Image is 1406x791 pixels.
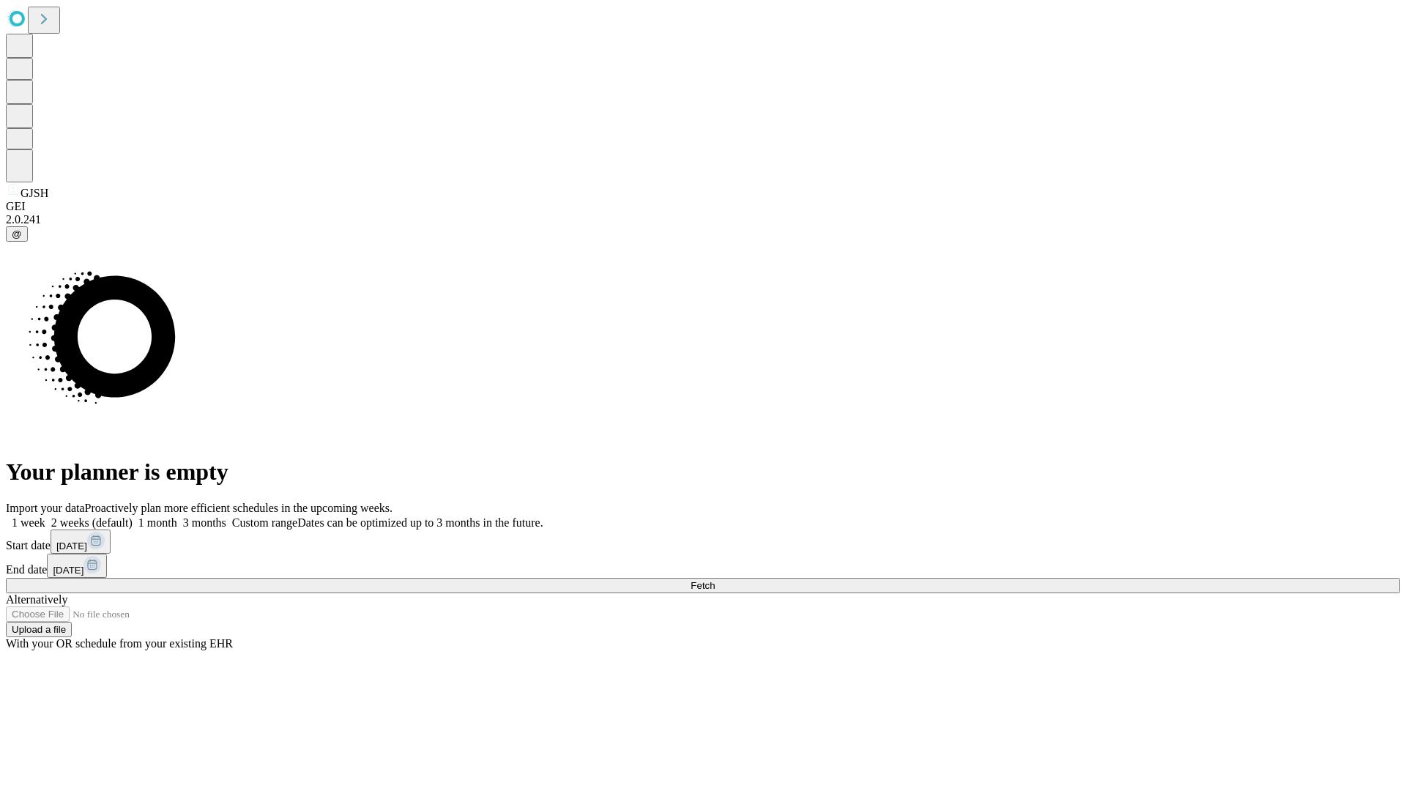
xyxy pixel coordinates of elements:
span: GJSH [21,187,48,199]
span: Alternatively [6,593,67,606]
button: Fetch [6,578,1400,593]
div: GEI [6,200,1400,213]
span: 1 week [12,516,45,529]
h1: Your planner is empty [6,458,1400,486]
span: @ [12,229,22,239]
span: Fetch [691,580,715,591]
span: Custom range [232,516,297,529]
div: Start date [6,530,1400,554]
span: [DATE] [53,565,83,576]
span: Import your data [6,502,85,514]
button: [DATE] [47,554,107,578]
div: 2.0.241 [6,213,1400,226]
span: Dates can be optimized up to 3 months in the future. [297,516,543,529]
span: [DATE] [56,541,87,552]
span: 1 month [138,516,177,529]
span: 2 weeks (default) [51,516,133,529]
button: [DATE] [51,530,111,554]
button: @ [6,226,28,242]
span: 3 months [183,516,226,529]
span: With your OR schedule from your existing EHR [6,637,233,650]
div: End date [6,554,1400,578]
span: Proactively plan more efficient schedules in the upcoming weeks. [85,502,393,514]
button: Upload a file [6,622,72,637]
